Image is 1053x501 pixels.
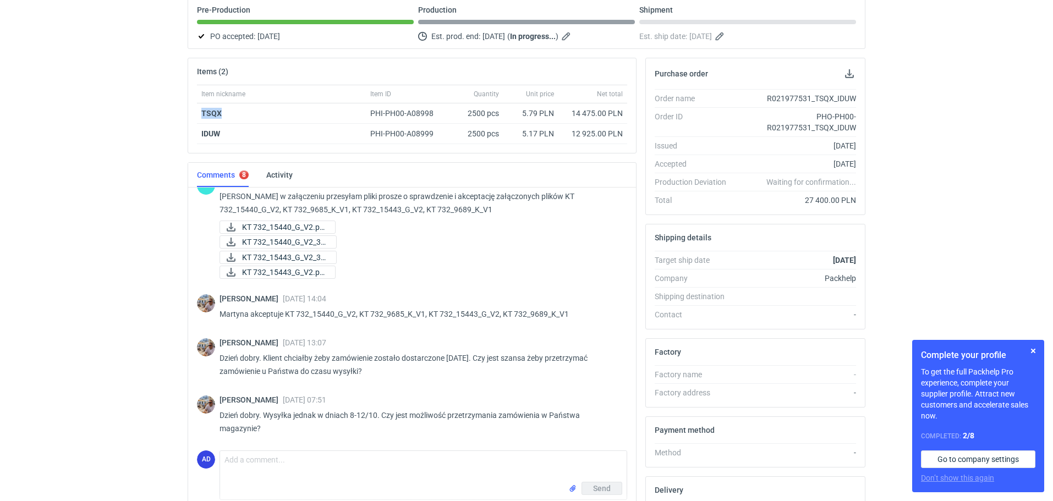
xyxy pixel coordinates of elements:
[921,349,1035,362] h1: Complete your profile
[735,369,856,380] div: -
[639,30,856,43] div: Est. ship date:
[735,93,856,104] div: R021977531_TSQX_IDUW
[735,387,856,398] div: -
[735,111,856,133] div: PHO-PH00-R021977531_TSQX_IDUW
[220,221,330,234] div: KT 732_15440_G_V2.pdf
[220,266,330,279] div: KT 732_15443_G_V2.pdf
[735,447,856,458] div: -
[510,32,556,41] strong: In progress...
[220,251,337,264] a: KT 732_15443_G_V2_3D...
[735,309,856,320] div: -
[370,128,444,139] div: PHI-PH00-A08999
[242,266,326,278] span: KT 732_15443_G_V2.pd...
[220,235,337,249] a: KT 732_15440_G_V2_3D...
[655,140,735,151] div: Issued
[655,233,711,242] h2: Shipping details
[597,90,623,98] span: Net total
[921,430,1035,442] div: Completed:
[655,426,715,434] h2: Payment method
[508,108,554,119] div: 5.79 PLN
[921,450,1035,468] a: Go to company settings
[474,90,499,98] span: Quantity
[639,5,673,14] p: Shipment
[655,158,735,169] div: Accepted
[197,5,250,14] p: Pre-Production
[843,67,856,80] button: Download PO
[561,30,574,43] button: Edit estimated production end date
[197,395,215,414] img: Michał Palasek
[655,309,735,320] div: Contact
[201,129,220,138] strong: IDUW
[1027,344,1040,357] button: Skip for now
[220,190,618,216] p: [PERSON_NAME] w załączeniu przesyłam pliki prosze o sprawdzenie i akceptację załączonych plików K...
[482,30,505,43] span: [DATE]
[220,294,283,303] span: [PERSON_NAME]
[370,90,391,98] span: Item ID
[242,251,327,263] span: KT 732_15443_G_V2_3D...
[655,369,735,380] div: Factory name
[655,387,735,398] div: Factory address
[220,266,336,279] a: KT 732_15443_G_V2.pd...
[921,472,994,483] button: Don’t show this again
[563,128,623,139] div: 12 925.00 PLN
[220,409,618,435] p: Dzień dobry. Wysyłka jednak w dniach 8-12/10. Czy jest możliwość przetrzymania zamówienia w Państ...
[921,366,1035,421] p: To get the full Packhelp Pro experience, complete your supplier profile. Attract new customers an...
[242,221,326,233] span: KT 732_15440_G_V2.pd...
[655,111,735,133] div: Order ID
[655,93,735,104] div: Order name
[508,128,554,139] div: 5.17 PLN
[714,30,727,43] button: Edit estimated shipping date
[833,256,856,265] strong: [DATE]
[963,431,974,440] strong: 2 / 8
[197,338,215,356] img: Michał Palasek
[197,163,249,187] a: Comments8
[735,273,856,284] div: Packhelp
[655,486,683,494] h2: Delivery
[655,69,708,78] h2: Purchase order
[283,338,326,347] span: [DATE] 13:07
[257,30,280,43] span: [DATE]
[197,67,228,76] h2: Items (2)
[766,177,856,188] em: Waiting for confirmation...
[593,485,611,492] span: Send
[448,124,503,144] div: 2500 pcs
[735,158,856,169] div: [DATE]
[201,109,222,118] strong: TSQX
[220,338,283,347] span: [PERSON_NAME]
[197,30,414,43] div: PO accepted:
[242,171,246,179] div: 8
[507,32,510,41] em: (
[582,482,622,495] button: Send
[735,195,856,206] div: 27 400.00 PLN
[556,32,558,41] em: )
[655,348,681,356] h2: Factory
[201,90,245,98] span: Item nickname
[283,294,326,303] span: [DATE] 14:04
[526,90,554,98] span: Unit price
[655,291,735,302] div: Shipping destination
[220,235,330,249] div: KT 732_15440_G_V2_3D.JPG
[220,307,618,321] p: Martyna akceptuje KT 732_15440_G_V2, KT 732_9685_K_V1, KT 732_15443_G_V2, KT 732_9689_K_V1
[242,236,327,248] span: KT 732_15440_G_V2_3D...
[197,450,215,469] figcaption: AD
[197,450,215,469] div: Anita Dolczewska
[220,221,336,234] a: KT 732_15440_G_V2.pd...
[418,30,635,43] div: Est. prod. end:
[655,273,735,284] div: Company
[735,140,856,151] div: [DATE]
[220,395,283,404] span: [PERSON_NAME]
[197,294,215,312] img: Michał Palasek
[655,255,735,266] div: Target ship date
[370,108,444,119] div: PHI-PH00-A08998
[655,195,735,206] div: Total
[220,251,330,264] div: KT 732_15443_G_V2_3D.JPG
[220,351,618,378] p: Dzień dobry. Klient chciałby żeby zamówienie zostało dostarczone [DATE]. Czy jest szansa żeby prz...
[563,108,623,119] div: 14 475.00 PLN
[655,447,735,458] div: Method
[418,5,457,14] p: Production
[283,395,326,404] span: [DATE] 07:51
[655,177,735,188] div: Production Deviation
